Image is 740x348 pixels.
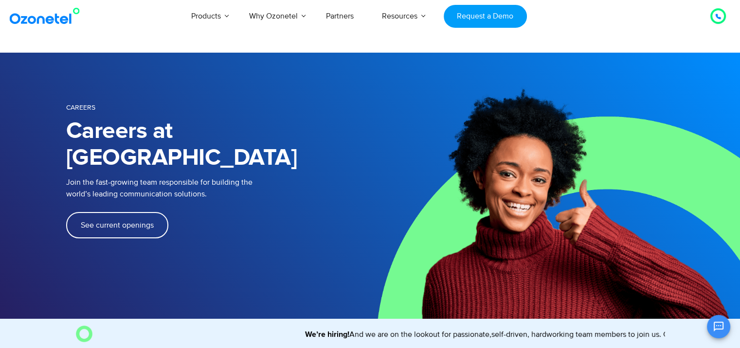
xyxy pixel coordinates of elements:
[66,103,95,112] span: Careers
[66,118,370,172] h1: Careers at [GEOGRAPHIC_DATA]
[66,212,168,238] a: See current openings
[707,315,730,338] button: Open chat
[444,5,527,28] a: Request a Demo
[287,330,331,338] strong: We’re hiring!
[96,329,665,340] marquee: And we are on the lookout for passionate,self-driven, hardworking team members to join us. Come, ...
[76,326,92,342] img: O Image
[81,221,154,229] span: See current openings
[66,176,356,200] p: Join the fast-growing team responsible for building the world’s leading communication solutions.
